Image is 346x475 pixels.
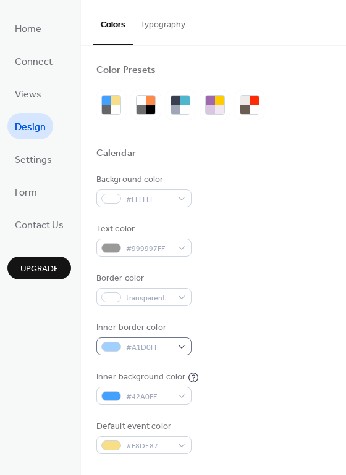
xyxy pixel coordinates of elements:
a: Form [7,178,44,205]
span: Home [15,20,41,39]
div: Inner border color [96,321,189,334]
span: Settings [15,151,52,170]
span: #42A0FF [126,390,172,403]
div: Border color [96,272,189,285]
div: Default event color [96,420,189,433]
div: Text color [96,223,189,236]
span: Connect [15,52,53,72]
span: Views [15,85,41,104]
span: transparent [126,292,172,305]
span: Contact Us [15,216,64,235]
a: Connect [7,47,60,74]
span: #A1D0FF [126,341,172,354]
span: Form [15,183,37,202]
div: Color Presets [96,64,156,77]
span: #999997FF [126,242,172,255]
a: Design [7,113,53,139]
span: #F8DE87 [126,440,172,453]
a: Home [7,15,49,41]
a: Settings [7,146,59,172]
span: Upgrade [20,263,59,276]
div: Inner background color [96,371,185,384]
a: Contact Us [7,211,71,238]
span: Design [15,118,46,137]
div: Calendar [96,147,136,160]
span: #FFFFFF [126,193,172,206]
button: Upgrade [7,257,71,279]
div: Background color [96,173,189,186]
a: Views [7,80,49,107]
